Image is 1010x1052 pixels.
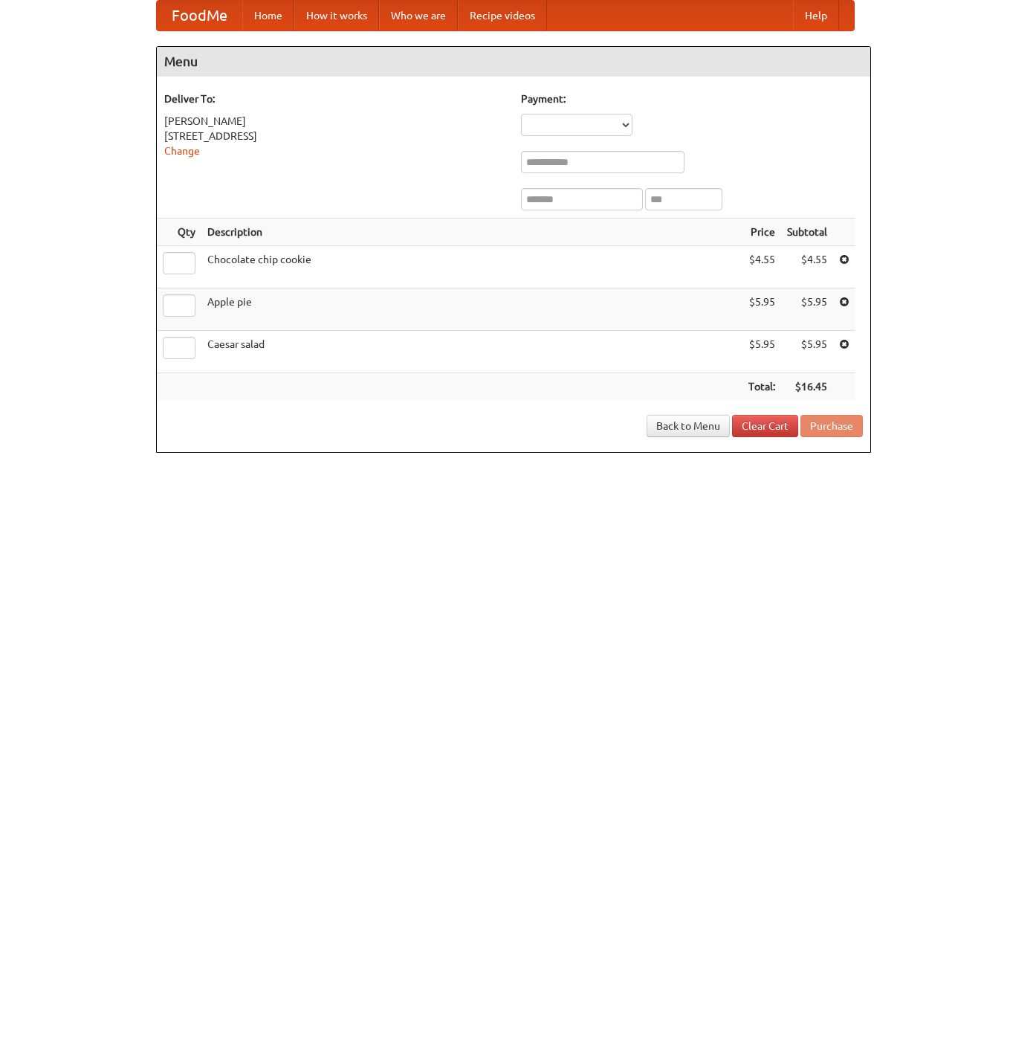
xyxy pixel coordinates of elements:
[742,246,781,288] td: $4.55
[164,129,506,143] div: [STREET_ADDRESS]
[742,219,781,246] th: Price
[647,415,730,437] a: Back to Menu
[742,331,781,373] td: $5.95
[201,219,742,246] th: Description
[157,219,201,246] th: Qty
[242,1,294,30] a: Home
[164,145,200,157] a: Change
[742,288,781,331] td: $5.95
[781,373,833,401] th: $16.45
[201,288,742,331] td: Apple pie
[781,246,833,288] td: $4.55
[157,1,242,30] a: FoodMe
[201,246,742,288] td: Chocolate chip cookie
[521,91,863,106] h5: Payment:
[732,415,798,437] a: Clear Cart
[800,415,863,437] button: Purchase
[294,1,379,30] a: How it works
[781,331,833,373] td: $5.95
[201,331,742,373] td: Caesar salad
[458,1,547,30] a: Recipe videos
[781,219,833,246] th: Subtotal
[742,373,781,401] th: Total:
[157,47,870,77] h4: Menu
[781,288,833,331] td: $5.95
[164,114,506,129] div: [PERSON_NAME]
[793,1,839,30] a: Help
[379,1,458,30] a: Who we are
[164,91,506,106] h5: Deliver To:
